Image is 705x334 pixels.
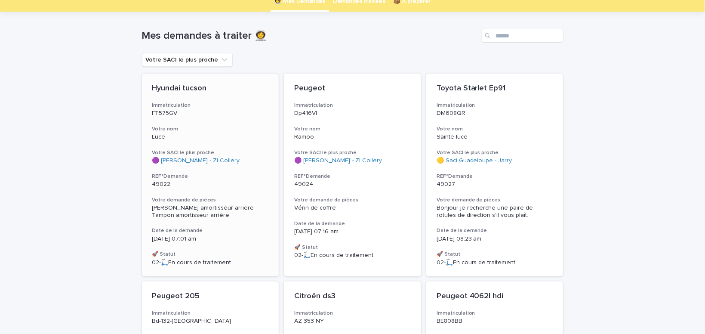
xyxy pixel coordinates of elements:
h3: Date de la demande [152,227,269,234]
span: Vérin de coffre [294,205,336,211]
p: Luce [152,133,269,141]
a: 🟣 [PERSON_NAME] - ZI Collery [294,157,382,164]
p: Ramoo [294,133,411,141]
p: Hyundai tucson [152,84,269,93]
a: Toyota Starlet Ep91ImmatriculationDM608QRVotre nomSainte-luceVotre SACI le plus proche🟡 Saci Guad... [426,74,563,276]
p: 49024 [294,181,411,188]
h3: Immatriculation [152,102,269,109]
p: BE808BB [437,318,553,325]
a: PeugeotImmatriculationDp416VlVotre nomRamooVotre SACI le plus proche🟣 [PERSON_NAME] - ZI Collery ... [284,74,421,276]
p: Dp416Vl [294,110,411,117]
h3: Immatriculation [437,310,553,317]
p: Peugeot 205 [152,292,269,301]
p: FT575GV [152,110,269,117]
h3: Immatriculation [294,102,411,109]
p: Citroën ds3 [294,292,411,301]
p: [DATE] 07:01 am [152,235,269,243]
p: 02-🛴En cours de traitement [152,259,269,266]
p: AZ 353 NY [294,318,411,325]
h3: 🚀 Statut [152,251,269,258]
span: [PERSON_NAME] amortisseur arriere Tampon amortisseur arrière [152,205,254,218]
p: Sainte-luce [437,133,553,141]
p: Toyota Starlet Ep91 [437,84,553,93]
h3: Votre demande de pièces [152,197,269,204]
h3: Votre demande de pièces [294,197,411,204]
h3: Votre demande de pièces [437,197,553,204]
h3: REF°Demande [152,173,269,180]
p: 49027 [437,181,553,188]
span: Bonjour je recherche une paire de rotules de direction s’il vous plaît. [437,205,535,218]
p: 02-🛴En cours de traitement [294,252,411,259]
a: 🟡 Saci Guadeloupe - Jarry [437,157,512,164]
h3: 🚀 Statut [437,251,553,258]
a: Hyundai tucsonImmatriculationFT575GVVotre nomLuceVotre SACI le plus proche🟣 [PERSON_NAME] - ZI Co... [142,74,279,276]
p: [DATE] 08:23 am [437,235,553,243]
p: Peugeot 4062l hdi [437,292,553,301]
h1: Mes demandes à traiter 👩‍🚀 [142,30,478,42]
h3: Votre nom [152,126,269,133]
h3: Date de la demande [294,220,411,227]
p: Bd-132-[GEOGRAPHIC_DATA] [152,318,269,325]
h3: REF°Demande [437,173,553,180]
h3: REF°Demande [294,173,411,180]
p: [DATE] 07:16 am [294,228,411,235]
h3: Immatriculation [437,102,553,109]
h3: Immatriculation [152,310,269,317]
p: 49022 [152,181,269,188]
p: DM608QR [437,110,553,117]
p: 02-🛴En cours de traitement [437,259,553,266]
p: Peugeot [294,84,411,93]
input: Search [482,29,563,43]
h3: Votre nom [294,126,411,133]
a: 🟣 [PERSON_NAME] - ZI Collery [152,157,240,164]
h3: Votre SACI le plus proche [437,149,553,156]
h3: 🚀 Statut [294,244,411,251]
h3: Votre SACI le plus proche [152,149,269,156]
h3: Votre SACI le plus proche [294,149,411,156]
h3: Date de la demande [437,227,553,234]
h3: Immatriculation [294,310,411,317]
button: Votre SACI le plus proche [142,53,233,67]
h3: Votre nom [437,126,553,133]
